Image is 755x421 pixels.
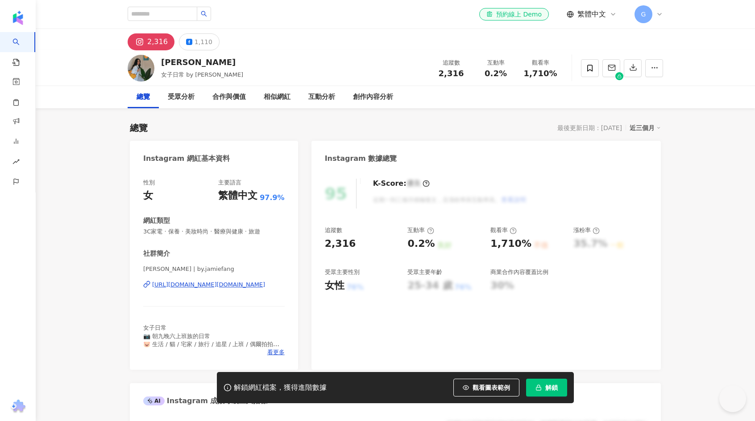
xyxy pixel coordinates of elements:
span: 繁體中文 [577,9,606,19]
div: 觀看率 [490,226,517,234]
div: 受眾分析 [168,92,195,102]
div: Instagram 數據總覽 [325,154,397,163]
span: search [201,11,207,17]
div: 主要語言 [218,179,241,187]
div: 1,710% [490,237,531,251]
button: 1,110 [179,33,220,50]
div: 網紅類型 [143,216,170,225]
div: 女 [143,189,153,203]
img: logo icon [11,11,25,25]
button: 解鎖 [526,379,567,396]
span: 97.9% [260,193,285,203]
div: [URL][DOMAIN_NAME][DOMAIN_NAME] [152,281,265,289]
div: 漲粉率 [573,226,600,234]
div: 最後更新日期：[DATE] [557,124,622,131]
button: 觀看圖表範例 [453,379,519,396]
div: 繁體中文 [218,189,257,203]
span: 0.2% [485,69,507,78]
div: 社群簡介 [143,249,170,258]
div: 創作內容分析 [353,92,393,102]
span: 觀看圖表範例 [473,384,510,391]
span: 看更多 [267,348,285,356]
div: 合作與價值 [212,92,246,102]
div: 追蹤數 [325,226,342,234]
div: 相似網紅 [264,92,290,102]
div: 互動率 [479,58,513,67]
span: 女子日常 by [PERSON_NAME] [161,71,243,78]
div: 近三個月 [630,122,661,134]
div: 性別 [143,179,155,187]
div: 互動率 [407,226,434,234]
div: 解鎖網紅檔案，獲得進階數據 [234,383,327,392]
div: 追蹤數 [434,58,468,67]
div: 受眾主要年齡 [407,268,442,276]
a: 預約線上 Demo [479,8,549,20]
button: 2,316 [128,33,174,50]
span: [PERSON_NAME] | by.jamiefang [143,265,285,273]
div: 互動分析 [308,92,335,102]
div: 總覽 [137,92,150,102]
div: 預約線上 Demo [486,10,542,19]
div: 總覽 [130,122,148,134]
span: 1,710% [524,69,557,78]
div: 0.2% [407,237,435,251]
span: 2,316 [439,69,464,78]
span: 女子日常 📷 朝九晚六上班族的日常 🐷 生活 / 貓 / 宅家 / 旅行 / 追星 / 上班 / 偶爾拍拍照 🪐 精選限動有【折扣碼專區】 - 📧 商業合作：[EMAIL_ADDRESS][DO... [143,324,282,372]
div: 受眾主要性別 [325,268,360,276]
span: rise [12,153,20,173]
div: 商業合作內容覆蓋比例 [490,268,548,276]
a: search [12,32,30,67]
span: 解鎖 [545,384,558,391]
img: chrome extension [9,400,27,414]
a: [URL][DOMAIN_NAME][DOMAIN_NAME] [143,281,285,289]
div: [PERSON_NAME] [161,57,243,68]
div: 2,316 [147,36,168,48]
div: 2,316 [325,237,356,251]
img: KOL Avatar [128,55,154,82]
div: 女性 [325,279,344,293]
div: 1,110 [195,36,212,48]
span: G [641,9,646,19]
div: Instagram 網紅基本資料 [143,154,230,163]
span: 3C家電 · 保養 · 美妝時尚 · 醫療與健康 · 旅遊 [143,228,285,236]
div: 觀看率 [523,58,557,67]
div: K-Score : [373,179,430,188]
